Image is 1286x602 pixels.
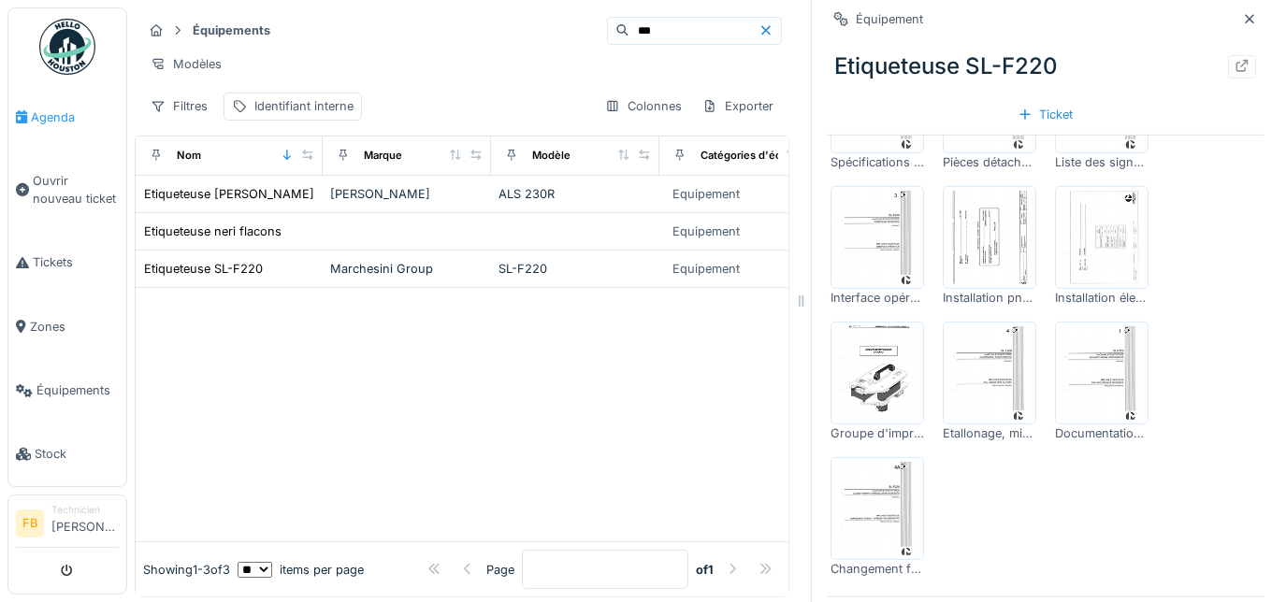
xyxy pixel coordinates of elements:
div: Equipement [672,185,740,203]
strong: of 1 [696,561,714,579]
div: ALS 230R [499,185,652,203]
div: Showing 1 - 3 of 3 [143,561,230,579]
a: Équipements [8,359,126,423]
span: Zones [30,318,119,336]
div: Etiqueteuse SL-F220 [144,260,263,278]
img: Badge_color-CXgf-gQk.svg [39,19,95,75]
span: Équipements [36,381,119,399]
div: Marque [364,148,402,164]
div: Technicien [51,503,119,517]
img: u7m8y25rogs9owwwmwaoow21k6aj [1060,191,1144,284]
a: FB Technicien[PERSON_NAME] [16,503,119,548]
div: Marchesini Group [330,260,484,278]
a: Stock [8,423,126,486]
li: [PERSON_NAME] [51,503,119,543]
span: Agenda [31,108,119,126]
div: [PERSON_NAME] [330,185,484,203]
img: vhy2rsa5l8w3x2hik1iqvnus237f [835,326,919,420]
div: Colonnes [597,93,690,120]
a: Tickets [8,231,126,294]
img: 0hh8nno55oj2pezpn4jqznaj8v3a [947,326,1032,420]
div: Installation électrique.pdf [1055,289,1149,307]
div: Liste des signalisations.pdf [1055,153,1149,171]
div: SL-F220 [499,260,652,278]
img: byrnxyst7l07atz6el0ixih7gg91 [1060,326,1144,420]
div: Etallonage, mise au point.pdf [943,424,1036,442]
img: pecowv5qyb1tmt6i9fvha1uomiba [835,191,919,284]
div: Modèles [142,50,230,78]
div: Changement format, optimisation format.pdf [831,560,924,578]
div: Spécifications pour la production.pdf [831,153,924,171]
div: Etiqueteuse neri flacons [144,222,282,240]
li: FB [16,509,44,537]
div: Catégories d'équipement [701,148,831,164]
div: Filtres [142,93,216,120]
span: Stock [35,445,119,463]
span: Tickets [33,253,119,271]
strong: Équipements [185,21,278,39]
a: Ouvrir nouveau ticket [8,149,126,231]
img: 5s9e6fi3gkfqprwjsdh2okjejg1s [835,462,919,555]
div: items per page [238,561,364,579]
div: Etiqueteuse [PERSON_NAME] [144,185,314,203]
a: Zones [8,294,126,358]
a: Agenda [8,85,126,149]
div: Installation pneumatique.pdf [943,289,1036,307]
div: Équipement [856,10,923,28]
div: Etiqueteuse SL-F220 [827,42,1264,91]
div: Documentation de référence.pdf [1055,424,1149,442]
img: qzn7i9q1wa5n17oh6iyplc5fycjy [947,191,1032,284]
div: Groupe d'impression à chaud - Manuel d'utilisation.pdf [831,424,924,442]
span: Ouvrir nouveau ticket [33,172,119,208]
div: Modèle [532,148,571,164]
div: Nom [177,148,201,164]
div: Equipement [672,222,740,240]
div: Exporter [694,93,782,120]
div: Page [486,561,514,579]
div: Identifiant interne [254,97,354,115]
div: Pièces détachées.pdf [943,153,1036,171]
div: Equipement [672,260,740,278]
div: Interface opérateur.pdf [831,289,924,307]
div: Ticket [1010,102,1081,127]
